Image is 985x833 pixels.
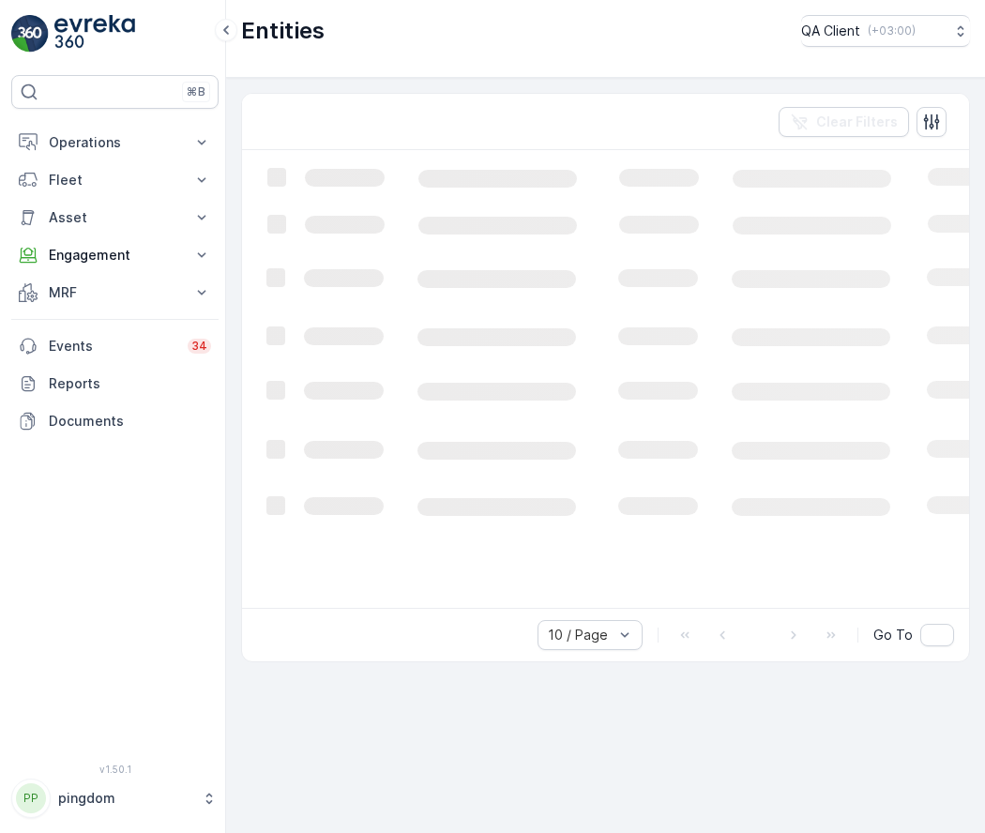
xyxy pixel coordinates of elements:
button: Clear Filters [779,107,909,137]
p: Events [49,337,176,356]
button: Asset [11,199,219,236]
p: Operations [49,133,181,152]
span: v 1.50.1 [11,764,219,775]
span: Go To [873,626,913,644]
p: Clear Filters [816,113,898,131]
p: pingdom [58,789,192,808]
p: Documents [49,412,211,431]
button: PPpingdom [11,779,219,818]
p: 34 [191,339,207,354]
a: Reports [11,365,219,402]
div: PP [16,783,46,813]
button: QA Client(+03:00) [801,15,970,47]
button: Engagement [11,236,219,274]
p: MRF [49,283,181,302]
button: MRF [11,274,219,311]
a: Events34 [11,327,219,365]
button: Fleet [11,161,219,199]
img: logo [11,15,49,53]
p: QA Client [801,22,860,40]
p: Reports [49,374,211,393]
p: Asset [49,208,181,227]
p: Engagement [49,246,181,265]
p: ( +03:00 ) [868,23,916,38]
p: Entities [241,16,325,46]
img: logo_light-DOdMpM7g.png [54,15,135,53]
p: Fleet [49,171,181,189]
p: ⌘B [187,84,205,99]
button: Operations [11,124,219,161]
a: Documents [11,402,219,440]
